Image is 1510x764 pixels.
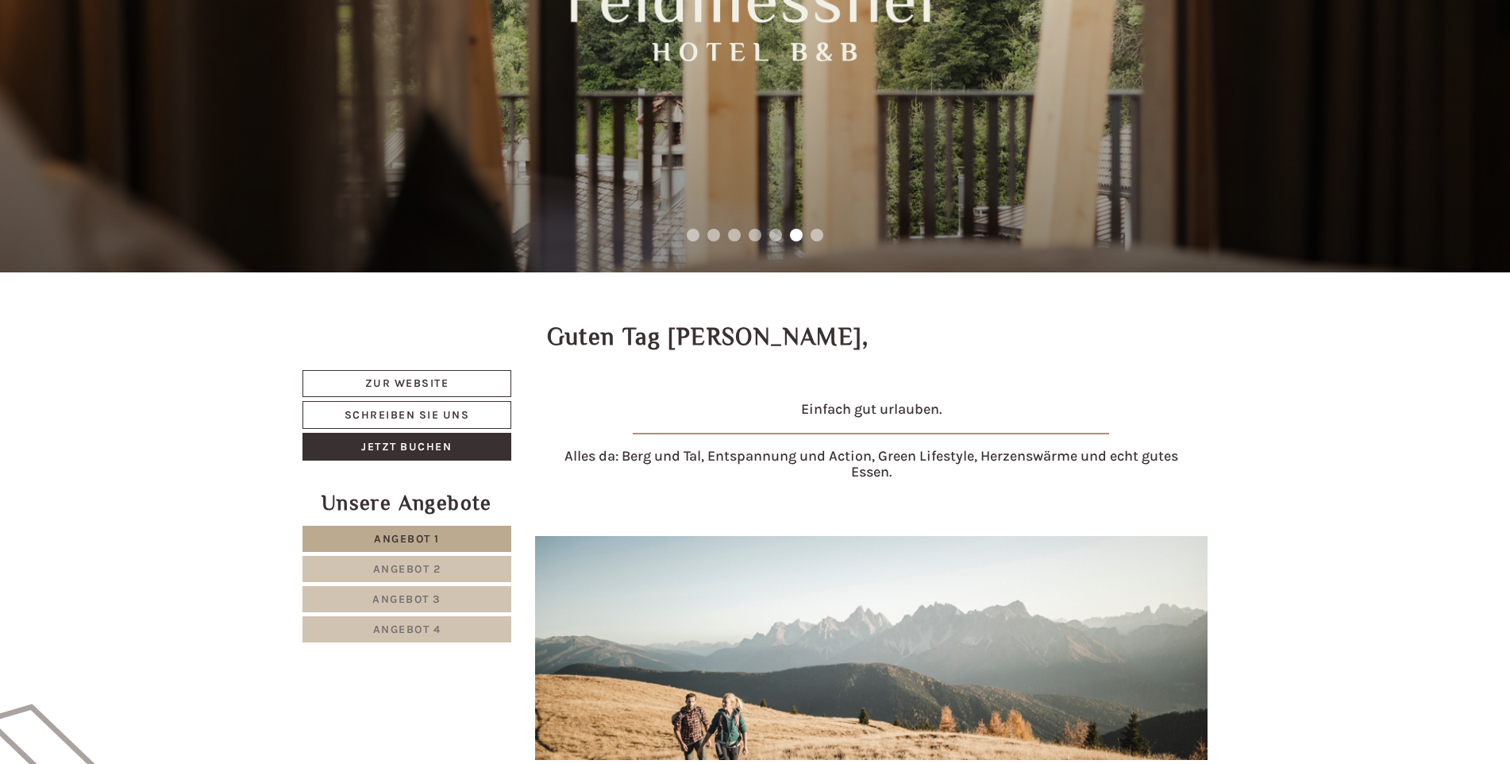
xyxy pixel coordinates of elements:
[535,536,1208,761] img: long-stay-autumn-1-nacht-kostenlos-De1-cwm-23296p.jpg
[372,592,441,606] span: Angebot 3
[547,324,869,350] h1: Guten Tag [PERSON_NAME],
[284,12,340,39] div: [DATE]
[374,532,440,546] span: Angebot 1
[24,77,258,88] small: 21:08
[12,43,266,91] div: Guten Tag, wie können wir Ihnen helfen?
[302,433,511,461] a: Jetzt buchen
[302,401,511,429] a: Schreiben Sie uns
[524,419,624,446] button: Senden
[633,433,1109,434] img: image
[302,370,511,397] a: Zur Website
[559,449,1185,480] h4: Alles da: Berg und Tal, Entspannung und Action, Green Lifestyle, Herzenswärme und echt gutes Essen.
[302,488,511,518] div: Unsere Angebote
[24,46,258,59] div: Hotel B&B Feldmessner
[373,562,441,576] span: Angebot 2
[559,402,1185,418] h4: Einfach gut urlauben.
[373,623,441,636] span: Angebot 4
